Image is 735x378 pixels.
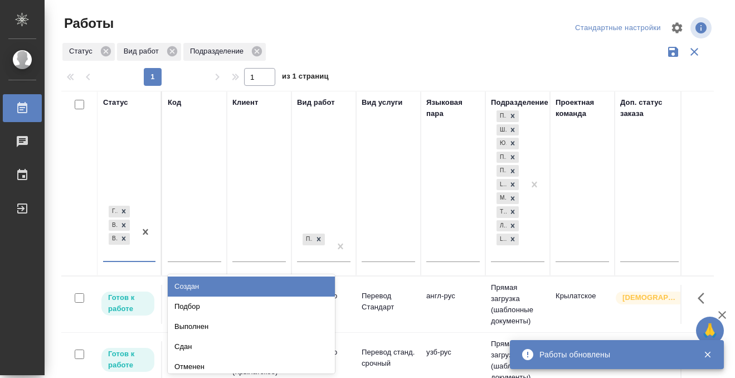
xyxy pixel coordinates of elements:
div: Подразделение [491,97,548,108]
div: Код [168,97,181,108]
div: Медицинский [497,192,507,204]
span: из 1 страниц [282,70,329,86]
div: Готов к работе, В работе, В ожидании [108,205,131,219]
p: Вид работ [124,46,163,57]
div: Доп. статус заказа [620,97,679,119]
p: Готов к работе [108,292,148,314]
div: Вид работ [117,43,181,61]
td: англ-рус [421,285,485,324]
div: Прямая загрузка (шаблонные документы), Шаблонные документы, Юридический, Проектный офис, Проектна... [495,232,520,246]
div: Проектный офис [497,152,507,163]
div: Отменен [168,357,335,377]
span: Работы [61,14,114,32]
div: Готов к работе, В работе, В ожидании [108,219,131,232]
div: Шаблонные документы [497,124,507,136]
button: Здесь прячутся важные кнопки [691,285,718,312]
span: Посмотреть информацию [690,17,714,38]
div: Прямая загрузка (шаблонные документы), Шаблонные документы, Юридический, Проектный офис, Проектна... [495,205,520,219]
div: Языковая пара [426,97,480,119]
div: Прямая загрузка (шаблонные документы), Шаблонные документы, Юридический, Проектный офис, Проектна... [495,191,520,205]
p: Готов к работе [108,348,148,371]
p: Перевод станд. срочный [362,347,415,369]
td: Крылатское [550,285,615,324]
div: Готов к работе [109,206,118,217]
div: Приёмка по качеству [301,232,326,246]
div: Юридический [497,138,507,149]
div: Вид услуги [362,97,403,108]
div: Приёмка по качеству [303,234,313,245]
p: Перевод Стандарт [362,290,415,313]
div: Статус [103,97,128,108]
div: Подбор [168,297,335,317]
div: Прямая загрузка (шаблонные документы), Шаблонные документы, Юридический, Проектный офис, Проектна... [495,151,520,164]
div: Прямая загрузка (шаблонные документы), Шаблонные документы, Юридический, Проектный офис, Проектна... [495,219,520,233]
p: Подразделение [190,46,247,57]
button: Сохранить фильтры [663,41,684,62]
div: Клиент [232,97,258,108]
button: Закрыть [696,350,719,360]
div: Прямая загрузка (шаблонные документы), Шаблонные документы, Юридический, Проектный офис, Проектна... [495,109,520,123]
div: Прямая загрузка (шаблонные документы) [497,110,507,122]
div: Исполнитель может приступить к работе [100,347,155,373]
div: В работе [109,220,118,231]
div: Сдан [168,337,335,357]
div: Статус [62,43,115,61]
p: Статус [69,46,96,57]
div: В ожидании [109,233,118,245]
button: Сбросить фильтры [684,41,705,62]
div: Локализация [497,220,507,232]
div: Прямая загрузка (шаблонные документы), Шаблонные документы, Юридический, Проектный офис, Проектна... [495,123,520,137]
div: Подразделение [183,43,266,61]
td: Прямая загрузка (шаблонные документы) [485,277,550,332]
div: LocQA [497,234,507,245]
p: [DEMOGRAPHIC_DATA] [622,292,678,303]
div: Работы обновлены [539,349,687,360]
div: Проектная группа [497,165,507,177]
div: Готов к работе, В работе, В ожидании [108,232,131,246]
div: Проектная команда [556,97,609,119]
span: Настроить таблицу [664,14,690,41]
div: Прямая загрузка (шаблонные документы), Шаблонные документы, Юридический, Проектный офис, Проектна... [495,137,520,151]
span: 🙏 [700,319,719,342]
div: Выполнен [168,317,335,337]
div: split button [572,20,664,37]
div: Создан [168,277,335,297]
div: LegalQA [497,179,507,191]
button: 🙏 [696,317,724,345]
div: Прямая загрузка (шаблонные документы), Шаблонные документы, Юридический, Проектный офис, Проектна... [495,178,520,192]
div: Исполнитель может приступить к работе [100,290,155,317]
div: Прямая загрузка (шаблонные документы), Шаблонные документы, Юридический, Проектный офис, Проектна... [495,164,520,178]
div: Технический [497,206,507,218]
div: Вид работ [297,97,335,108]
